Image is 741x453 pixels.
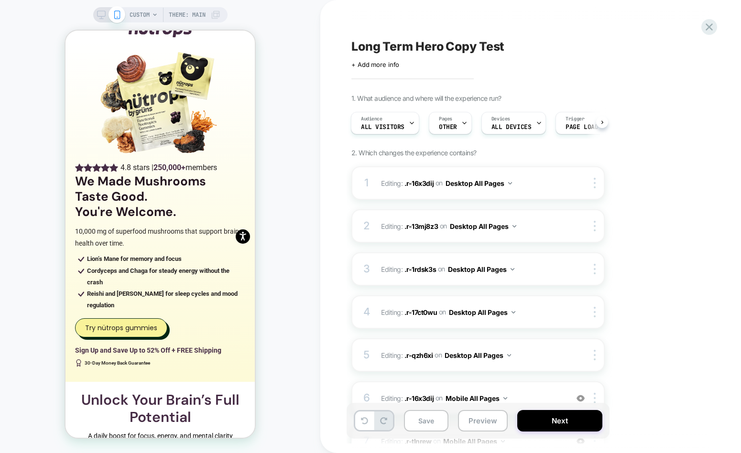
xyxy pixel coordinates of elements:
span: Devices [491,116,510,122]
span: on [436,392,443,404]
button: Desktop All Pages [449,305,515,319]
img: close [594,393,596,403]
button: Desktop All Pages [445,348,511,362]
div: 2 [362,216,371,236]
img: down arrow [507,354,511,356]
span: Theme: MAIN [169,7,206,22]
img: down arrow [512,225,516,227]
span: .r-1rdsk3s [404,265,436,273]
span: All Visitors [361,124,404,130]
img: down arrow [503,397,507,399]
span: on [435,349,442,361]
img: close [594,178,596,188]
span: Editing : [381,219,563,233]
span: Editing : [381,176,563,190]
button: Mobile All Pages [446,391,507,405]
span: on [436,177,443,189]
span: Audience [361,116,382,122]
span: 1. What audience and where will the experience run? [351,94,501,102]
div: 1 [362,173,371,193]
span: .r-13mj8z3 [404,222,438,230]
span: on [440,220,447,232]
img: close [594,264,596,274]
span: + Add more info [351,61,399,68]
span: ALL DEVICES [491,124,531,130]
button: Desktop All Pages [446,176,512,190]
span: 2. Which changes the experience contains? [351,149,476,157]
button: Save [404,410,448,431]
button: Desktop All Pages [450,219,516,233]
button: Desktop All Pages [448,262,514,276]
span: Editing : [381,305,563,319]
span: Page Load [566,124,598,130]
img: close [594,307,596,317]
img: close [594,350,596,360]
div: 3 [362,259,371,279]
span: .r-16x3dij [404,394,434,402]
span: on [438,263,445,275]
span: Trigger [566,116,584,122]
div: 4 [362,302,371,322]
span: .r-qzh6xi [404,351,433,359]
div: 5 [362,345,371,365]
span: Editing : [381,348,563,362]
img: down arrow [512,311,515,313]
span: Editing : [381,262,563,276]
span: OTHER [439,124,457,130]
div: 6 [362,388,371,408]
span: CUSTOM [130,7,150,22]
span: .r-16x3dij [404,179,434,187]
span: Pages [439,116,452,122]
img: down arrow [511,268,514,270]
img: crossed eye [577,394,585,402]
img: close [594,221,596,231]
span: Long Term Hero Copy Test [351,39,504,54]
button: Preview [458,410,508,431]
button: Next [517,410,602,431]
span: .r-17ct0wu [404,308,437,316]
span: on [439,306,446,318]
span: Editing : [381,391,563,405]
img: down arrow [508,182,512,184]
